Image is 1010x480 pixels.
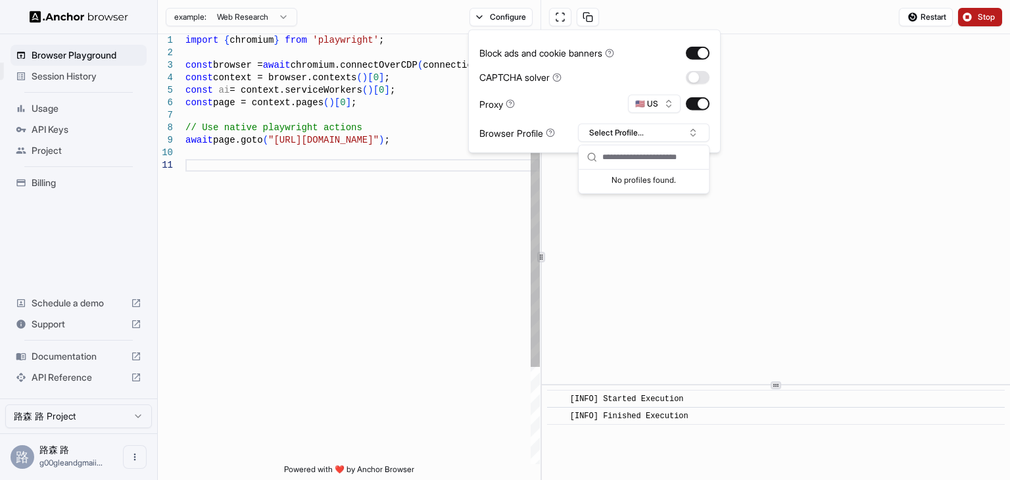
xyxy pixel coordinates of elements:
span: Stop [978,12,996,22]
span: API Reference [32,371,126,384]
button: Copy session ID [577,8,599,26]
span: [INFO] Finished Execution [570,412,688,421]
span: ] [385,85,390,95]
div: Usage [11,98,147,119]
span: ​ [554,393,560,406]
span: ; [390,85,395,95]
div: 1 [158,34,173,47]
span: 'playwright' [312,35,379,45]
span: Schedule a demo [32,297,126,310]
div: Schedule a demo [11,293,147,314]
span: ( [362,85,368,95]
div: 4 [158,72,173,84]
span: "[URL][DOMAIN_NAME]" [268,135,379,145]
span: browser = [213,60,263,70]
span: page.goto [213,135,263,145]
span: ai [218,85,229,95]
button: Configure [469,8,533,26]
span: ​ [554,410,560,423]
span: 0 [379,85,384,95]
div: Billing [11,172,147,193]
div: API Reference [11,367,147,388]
span: Session History [32,70,141,83]
span: Browser Playground [32,49,141,62]
span: await [185,135,213,145]
div: CAPTCHA solver [479,70,562,84]
span: ; [384,72,389,83]
img: Anchor Logo [30,11,128,23]
span: g00gleandgmaii@gmail.com [39,458,103,468]
span: chromium.connectOverCDP [291,60,418,70]
span: Billing [32,176,141,189]
span: [ [335,97,340,108]
div: Documentation [11,346,147,367]
span: ( [324,97,329,108]
span: ; [351,97,356,108]
button: Open menu [123,445,147,469]
div: Session History [11,66,147,87]
div: Browser Playground [11,45,147,66]
span: Support [32,318,126,331]
span: ) [362,72,368,83]
span: [ [373,85,379,95]
div: 9 [158,134,173,147]
span: context = browser.contexts [213,72,356,83]
div: 3 [158,59,173,72]
span: } [274,35,279,45]
span: const [185,60,213,70]
span: ( [356,72,362,83]
span: ) [379,135,384,145]
div: 6 [158,97,173,109]
span: 0 [373,72,379,83]
span: // Use native playwright actions [185,122,362,133]
span: const [185,85,213,95]
span: ) [368,85,373,95]
button: Stop [958,8,1002,26]
span: connectionString [423,60,511,70]
button: 🇺🇸 US [628,95,681,113]
span: page = context.pages [213,97,324,108]
div: API Keys [11,119,147,140]
div: Browser Profile [479,126,555,139]
span: import [185,35,218,45]
div: Proxy [479,97,515,110]
div: 10 [158,147,173,159]
span: chromium [229,35,274,45]
span: Restart [921,12,946,22]
span: await [263,60,291,70]
div: Project [11,140,147,161]
span: example: [174,12,206,22]
span: from [285,35,307,45]
span: Usage [32,102,141,115]
span: const [185,97,213,108]
div: Block ads and cookie banners [479,46,614,60]
span: ( [263,135,268,145]
span: [INFO] Started Execution [570,395,684,404]
span: ] [379,72,384,83]
div: 11 [158,159,173,172]
span: ( [418,60,423,70]
span: Documentation [32,350,126,363]
div: 7 [158,109,173,122]
button: Open in full screen [549,8,571,26]
button: Select Profile... [578,124,709,142]
div: 路 [11,445,34,469]
span: { [224,35,229,45]
span: Project [32,144,141,157]
div: No profiles found. [579,170,709,188]
span: Powered with ❤️ by Anchor Browser [284,464,414,480]
span: ) [329,97,334,108]
span: ] [346,97,351,108]
span: [ [368,72,373,83]
div: 2 [158,47,173,59]
div: 8 [158,122,173,134]
div: 5 [158,84,173,97]
span: = context.serviceWorkers [229,85,362,95]
span: 路森 路 [39,444,69,455]
span: 0 [340,97,345,108]
span: API Keys [32,123,141,136]
span: ; [379,35,384,45]
span: const [185,72,213,83]
div: Support [11,314,147,335]
span: ; [384,135,389,145]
